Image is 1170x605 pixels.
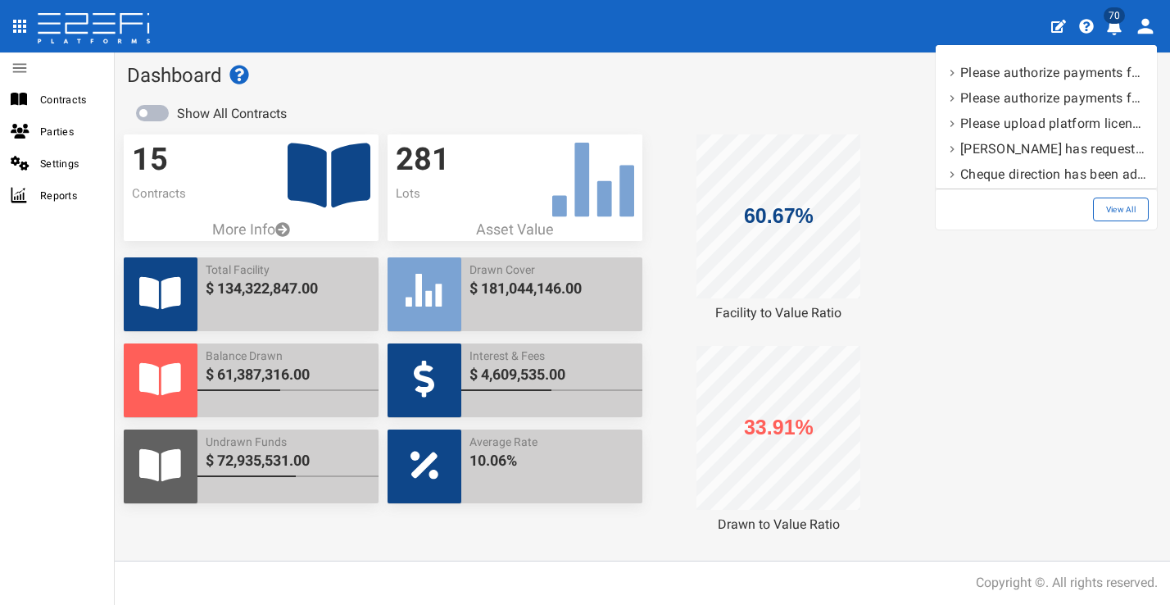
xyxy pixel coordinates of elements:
[960,165,1147,184] p: Cheque direction has been added. Please update balance to cost of Drawdown 1 for the contract EST...
[944,161,1149,187] a: Cheque direction has been added. Please update balance to cost of Drawdown 1 for the contract EST...
[960,114,1147,133] p: Please upload platform licence fees for Drawdown 1 for the contract Test Facility
[960,89,1147,107] p: Please authorize payments for Drawdown 1 for the contract Test Facility
[944,85,1149,111] a: Please authorize payments for Drawdown 1 for the contract Test Facility
[960,139,1147,158] p: Richard McKeon has requested Drawdown 1 for the contract Test Facility
[1093,198,1149,221] a: View All
[944,111,1149,136] a: Please upload platform licence fees for Drawdown 1 for the contract Test Facility
[944,60,1149,85] a: Please authorize payments for Drawdown 13 for the contract SEDG0003 - 196, 206 & 208 Fleming Road...
[960,63,1147,82] p: Please authorize payments for Drawdown 13 for the contract SEDG0003 - 196, 206 & 208 Fleming Road...
[944,136,1149,161] a: Richard McKeon has requested Drawdown 1 for the contract Test Facility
